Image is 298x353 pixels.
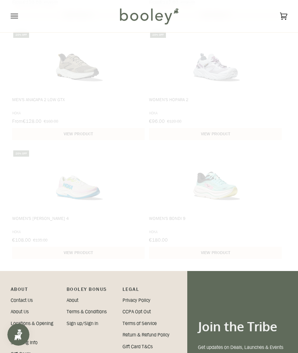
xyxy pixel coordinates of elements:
p: Pipeline_Footer Main [11,286,61,297]
a: About [67,297,78,304]
a: Contact Us [11,297,33,304]
iframe: Button to open loyalty program pop-up [7,324,29,346]
a: Shipping Info [11,339,38,346]
a: Terms & Conditions [67,308,107,315]
a: Gift Card T&Cs [123,343,153,350]
p: Booley Bonus [67,286,117,297]
a: Privacy Policy [123,297,150,304]
a: CCPA Opt Out [123,308,151,315]
p: Pipeline_Footer Sub [123,286,173,297]
img: Booley [117,6,181,27]
a: Return & Refund Policy [123,331,170,338]
a: About Us [11,308,29,315]
p: Get updates on Deals, Launches & Events [198,344,287,351]
a: Locations & Opening Hours [11,320,53,334]
h3: Join the Tribe [198,318,287,334]
a: Sign up/Sign in [67,320,98,327]
a: Terms of Service [123,320,157,327]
